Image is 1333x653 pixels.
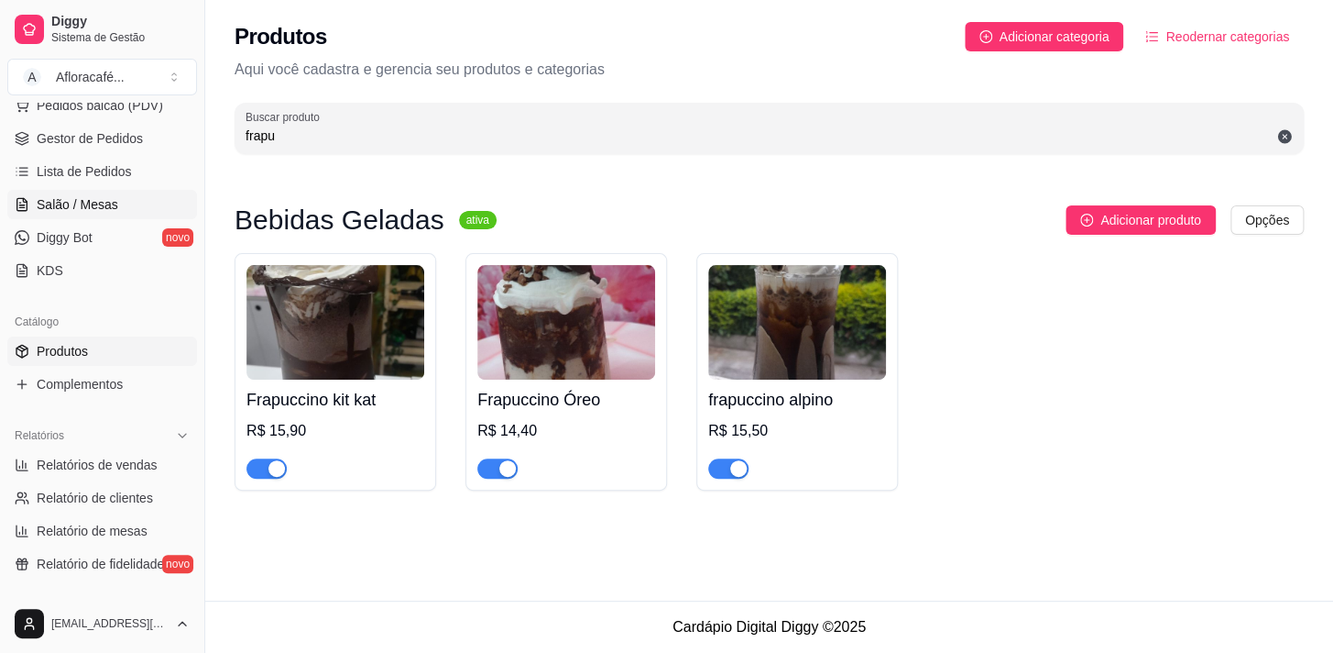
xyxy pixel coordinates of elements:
[7,91,197,120] button: Pedidos balcão (PDV)
[979,30,992,43] span: plus-circle
[235,209,444,231] h3: Bebidas Geladas
[37,261,63,280] span: KDS
[7,483,197,513] a: Relatório de clientes
[51,14,190,30] span: Diggy
[37,522,148,540] span: Relatório de mesas
[246,265,424,380] img: product-image
[246,420,424,442] div: R$ 15,90
[246,127,1293,145] input: Buscar produto
[965,22,1124,51] button: Adicionar categoria
[1065,205,1216,235] button: Adicionar produto
[235,59,1304,81] p: Aqui você cadastra e gerencia seu produtos e categorias
[37,489,153,507] span: Relatório de clientes
[477,387,655,413] h4: Frapuccino Óreo
[37,456,158,474] span: Relatórios de vendas
[37,342,88,360] span: Produtos
[15,428,64,443] span: Relatórios
[1000,27,1109,47] span: Adicionar categoria
[56,68,125,86] div: Afloracafé ...
[7,516,197,546] a: Relatório de mesas
[7,124,197,153] a: Gestor de Pedidos
[1100,210,1201,230] span: Adicionar produto
[459,211,497,229] sup: ativa
[708,265,886,380] img: product-image
[7,256,197,285] a: KDS
[7,549,197,579] a: Relatório de fidelidadenovo
[235,22,327,51] h2: Produtos
[1080,214,1093,227] span: plus-circle
[37,375,123,393] span: Complementos
[246,387,424,413] h4: Frapuccino kit kat
[7,450,197,480] a: Relatórios de vendas
[7,602,197,646] button: [EMAIL_ADDRESS][DOMAIN_NAME]
[7,59,197,95] button: Select a team
[37,228,93,247] span: Diggy Bot
[1230,205,1304,235] button: Opções
[37,162,132,181] span: Lista de Pedidos
[477,265,655,380] img: product-image
[708,387,886,413] h4: frapuccino alpino
[1145,30,1158,43] span: ordered-list
[51,30,190,45] span: Sistema de Gestão
[23,68,41,86] span: A
[246,109,326,125] label: Buscar produto
[7,7,197,51] a: DiggySistema de Gestão
[37,96,163,115] span: Pedidos balcão (PDV)
[1165,27,1289,47] span: Reodernar categorias
[7,337,197,366] a: Produtos
[1131,22,1304,51] button: Reodernar categorias
[37,195,118,214] span: Salão / Mesas
[37,555,164,573] span: Relatório de fidelidade
[7,223,197,252] a: Diggy Botnovo
[51,616,168,631] span: [EMAIL_ADDRESS][DOMAIN_NAME]
[7,307,197,337] div: Catálogo
[708,420,886,442] div: R$ 15,50
[205,601,1333,653] footer: Cardápio Digital Diggy © 2025
[37,129,143,148] span: Gestor de Pedidos
[7,190,197,219] a: Salão / Mesas
[1245,210,1289,230] span: Opções
[477,420,655,442] div: R$ 14,40
[7,157,197,186] a: Lista de Pedidos
[7,370,197,399] a: Complementos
